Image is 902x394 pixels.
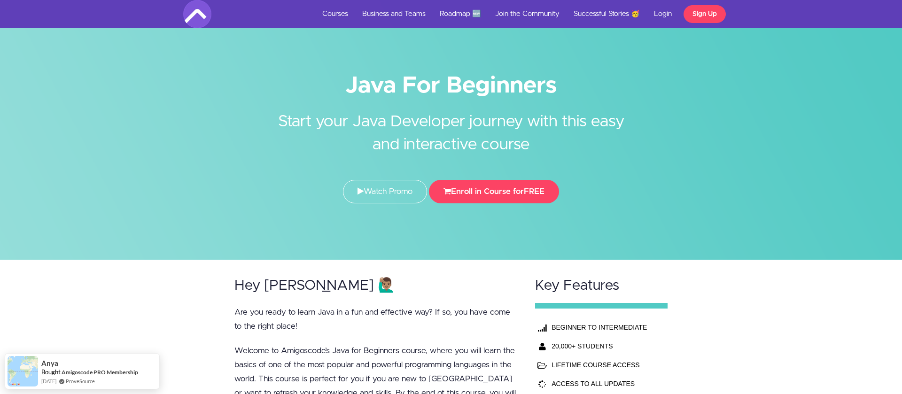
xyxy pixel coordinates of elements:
td: ACCESS TO ALL UPDATES [549,374,651,393]
img: provesource social proof notification image [8,356,38,386]
h2: Key Features [535,278,668,294]
span: FREE [524,187,544,195]
h2: Hey [PERSON_NAME] 🙋🏽‍♂️ [234,278,517,294]
span: Anya [41,359,58,367]
h2: Start your Java Developer journey with this easy and interactive course [275,96,627,156]
span: [DATE] [41,377,56,385]
a: Watch Promo [343,180,427,203]
p: Are you ready to learn Java in a fun and effective way? If so, you have come to the right place! [234,305,517,333]
button: Enroll in Course forFREE [429,180,559,203]
a: ProveSource [66,378,95,384]
th: 20,000+ STUDENTS [549,337,651,355]
span: Bought [41,368,61,376]
h1: Java For Beginners [183,75,719,96]
th: BEGINNER TO INTERMEDIATE [549,318,651,337]
a: Amigoscode PRO Membership [62,369,138,376]
td: LIFETIME COURSE ACCESS [549,355,651,374]
a: Sign Up [684,5,726,23]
